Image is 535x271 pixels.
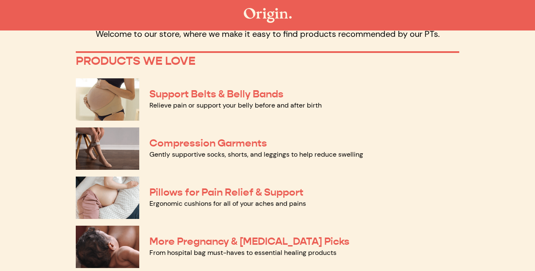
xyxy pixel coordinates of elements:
img: Pillows for Pain Relief & Support [76,177,139,219]
a: Compression Garments [149,137,267,149]
a: Gently supportive socks, shorts, and leggings to help reduce swelling [149,150,363,159]
p: Welcome to our store, where we make it easy to find products recommended by our PTs. [76,28,459,39]
img: The Origin Shop [244,8,292,23]
a: Relieve pain or support your belly before and after birth [149,101,322,110]
a: More Pregnancy & [MEDICAL_DATA] Picks [149,235,350,248]
p: PRODUCTS WE LOVE [76,54,459,68]
a: From hospital bag must-haves to essential healing products [149,248,336,257]
a: Ergonomic cushions for all of your aches and pains [149,199,306,208]
img: Support Belts & Belly Bands [76,78,139,121]
img: Compression Garments [76,127,139,170]
a: Support Belts & Belly Bands [149,88,284,100]
img: More Pregnancy & Postpartum Picks [76,226,139,268]
a: Pillows for Pain Relief & Support [149,186,303,199]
